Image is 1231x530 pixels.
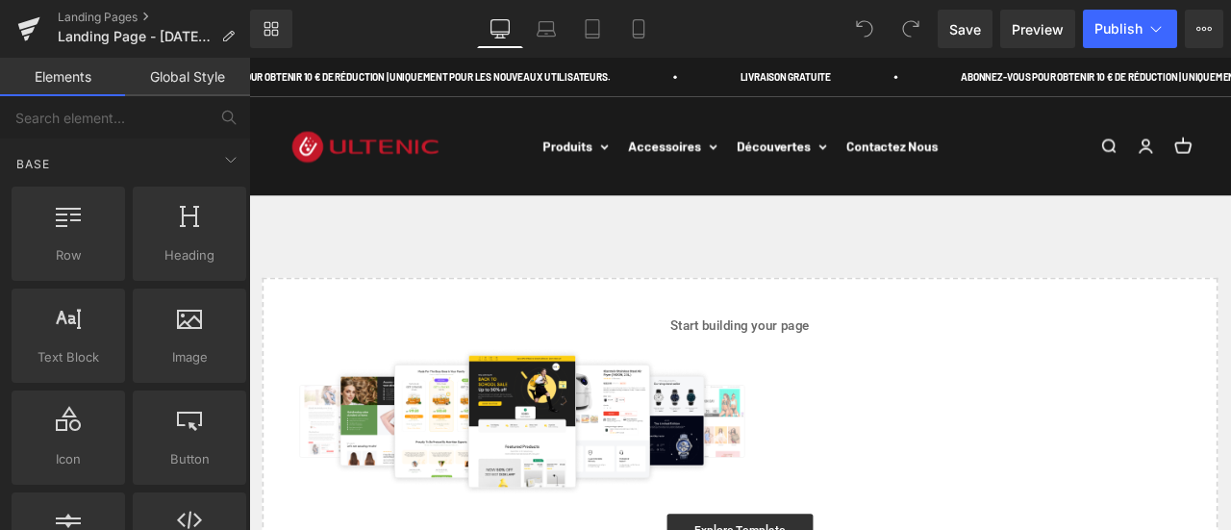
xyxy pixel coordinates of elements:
[1083,10,1177,48] button: Publish
[156,13,680,33] p: ABONNEZ-VOUS POUR OBTENIR 10 € DE RÉDUCTION | UNIQUEMENT POUR LES NOUVEAUX UTILISATEURS.
[46,306,1118,329] p: Start building your page
[615,10,662,48] a: Mobile
[138,347,240,367] span: Image
[708,96,816,114] a: Contactez Nous
[17,245,119,265] span: Row
[1000,10,1075,48] a: Preview
[845,10,884,48] button: Undo
[523,10,569,48] a: Laptop
[578,93,685,118] summary: Découvertes
[477,10,523,48] a: Desktop
[17,449,119,469] span: Icon
[449,93,555,118] summary: Accessoires
[125,58,250,96] a: Global Style
[17,347,119,367] span: Text Block
[58,29,214,44] span: Landing Page - [DATE] 19:06:29
[834,13,942,33] p: LIVRAISON GRATUITE
[892,10,930,48] button: Redo
[949,19,981,39] span: Save
[58,10,250,25] a: Landing Pages
[250,10,292,48] a: New Library
[138,449,240,469] span: Button
[1094,21,1143,37] span: Publish
[1012,19,1064,39] span: Preview
[348,93,426,118] summary: Produits
[14,155,52,173] span: Base
[138,245,240,265] span: Heading
[1185,10,1223,48] button: More
[569,10,615,48] a: Tablet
